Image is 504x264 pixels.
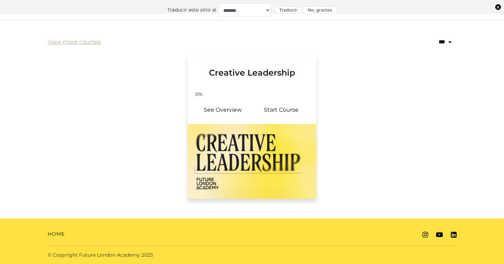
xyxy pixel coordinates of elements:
[42,251,252,259] div: © Copyright Future London Academy 2025
[252,102,311,118] a: Creative Leadership: Resume Course
[193,102,252,118] a: Creative Leadership: See Overview
[275,7,302,14] button: Traducir
[48,230,65,238] a: Home
[408,33,456,51] select: status
[190,91,207,98] span: 0%
[196,56,308,78] h3: Creative Leadership
[48,38,101,46] a: View more courses
[188,56,316,86] a: Creative Leadership
[303,7,337,14] button: No, gracias
[7,3,497,17] form: Traducir este sitio al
